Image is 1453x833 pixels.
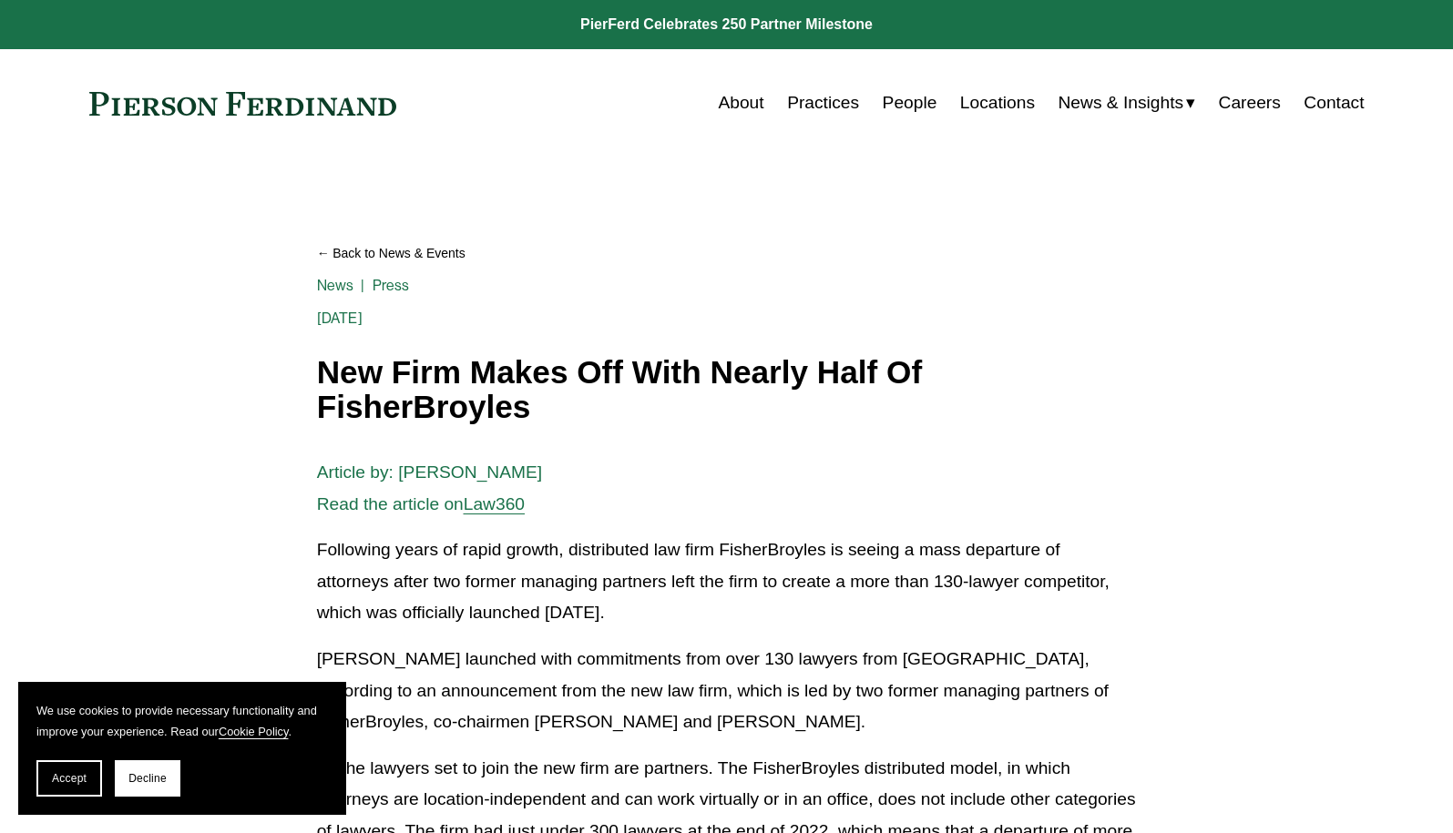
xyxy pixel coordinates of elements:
[52,772,87,785] span: Accept
[317,644,1137,738] p: [PERSON_NAME] launched with commitments from over 130 lawyers from [GEOGRAPHIC_DATA], according t...
[1304,86,1364,120] a: Contact
[317,277,354,294] a: News
[18,682,346,815] section: Cookie banner
[219,725,289,738] a: Cookie Policy
[115,760,180,797] button: Decline
[373,277,410,294] a: Press
[36,760,102,797] button: Accept
[787,86,859,120] a: Practices
[317,462,542,513] span: Article by: [PERSON_NAME] Read the article on
[317,310,363,327] span: [DATE]
[317,355,1137,425] h1: New Firm Makes Off With Nearly Half Of FisherBroyles
[317,534,1137,629] p: Following years of rapid growth, distributed law firm FisherBroyles is seeing a mass departure of...
[1059,87,1184,119] span: News & Insights
[128,772,167,785] span: Decline
[1219,86,1281,120] a: Careers
[718,86,763,120] a: About
[960,86,1035,120] a: Locations
[883,86,937,120] a: People
[1059,86,1196,120] a: folder dropdown
[317,238,1137,269] a: Back to News & Events
[36,700,328,742] p: We use cookies to provide necessary functionality and improve your experience. Read our .
[464,494,525,513] a: Law360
